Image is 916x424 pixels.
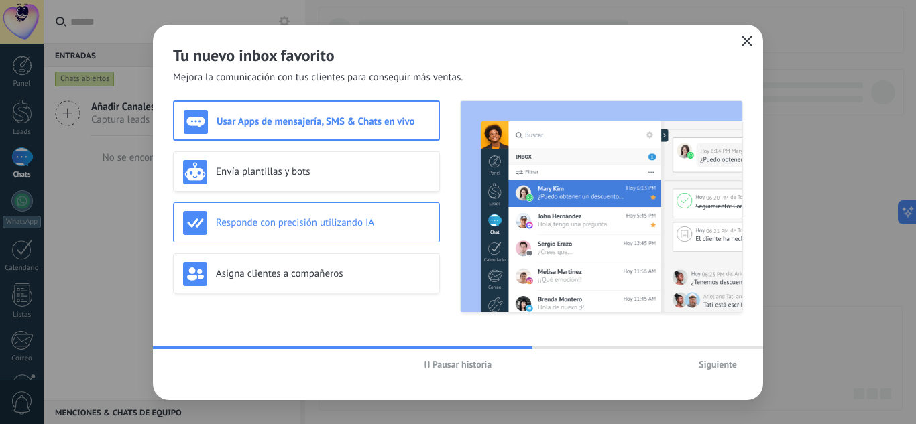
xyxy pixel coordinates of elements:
h3: Envía plantillas y bots [216,165,430,178]
h3: Usar Apps de mensajería, SMS & Chats en vivo [217,115,429,128]
h2: Tu nuevo inbox favorito [173,45,743,66]
span: Pausar historia [433,360,492,369]
span: Siguiente [699,360,737,369]
span: Mejora la comunicación con tus clientes para conseguir más ventas. [173,71,463,84]
button: Siguiente [693,354,743,374]
button: Pausar historia [418,354,498,374]
h3: Responde con precisión utilizando IA [216,216,430,229]
h3: Asigna clientes a compañeros [216,267,430,280]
